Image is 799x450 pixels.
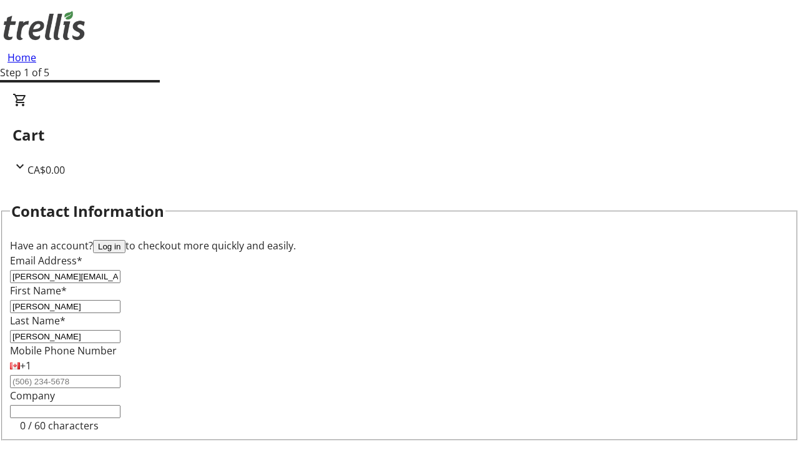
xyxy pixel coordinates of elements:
[10,375,120,388] input: (506) 234-5678
[10,314,66,327] label: Last Name*
[12,124,787,146] h2: Cart
[10,389,55,402] label: Company
[20,419,99,432] tr-character-limit: 0 / 60 characters
[10,238,789,253] div: Have an account? to checkout more quickly and easily.
[10,284,67,297] label: First Name*
[12,92,787,177] div: CartCA$0.00
[93,240,125,253] button: Log in
[10,254,82,267] label: Email Address*
[11,200,164,222] h2: Contact Information
[10,344,117,357] label: Mobile Phone Number
[27,163,65,177] span: CA$0.00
